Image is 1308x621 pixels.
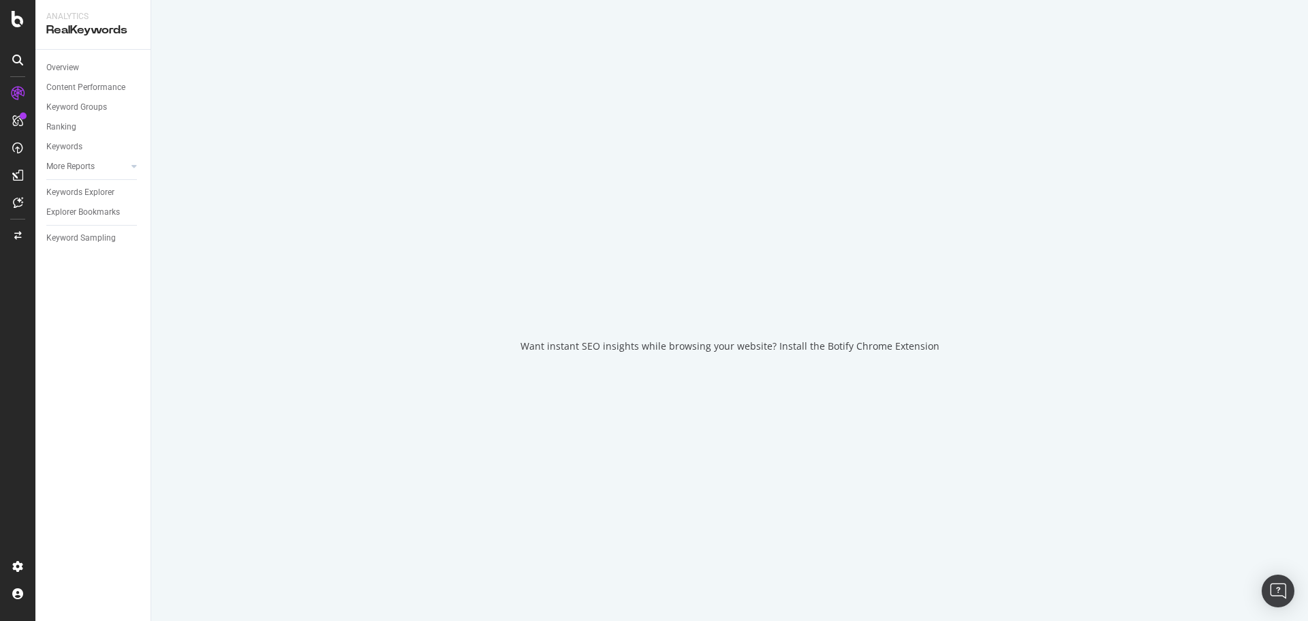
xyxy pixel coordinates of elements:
a: Keywords Explorer [46,185,141,200]
div: Content Performance [46,80,125,95]
div: Keyword Groups [46,100,107,115]
div: Keywords Explorer [46,185,114,200]
div: More Reports [46,160,95,174]
a: More Reports [46,160,127,174]
a: Content Performance [46,80,141,95]
div: Keyword Sampling [46,231,116,245]
div: Want instant SEO insights while browsing your website? Install the Botify Chrome Extension [520,339,939,353]
div: Ranking [46,120,76,134]
div: Keywords [46,140,82,154]
a: Overview [46,61,141,75]
a: Explorer Bookmarks [46,205,141,219]
a: Keyword Sampling [46,231,141,245]
div: Overview [46,61,79,75]
div: RealKeywords [46,22,140,38]
div: Open Intercom Messenger [1262,575,1294,607]
a: Keyword Groups [46,100,141,115]
a: Ranking [46,120,141,134]
div: Analytics [46,11,140,22]
div: Explorer Bookmarks [46,205,120,219]
a: Keywords [46,140,141,154]
div: animation [681,269,779,318]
